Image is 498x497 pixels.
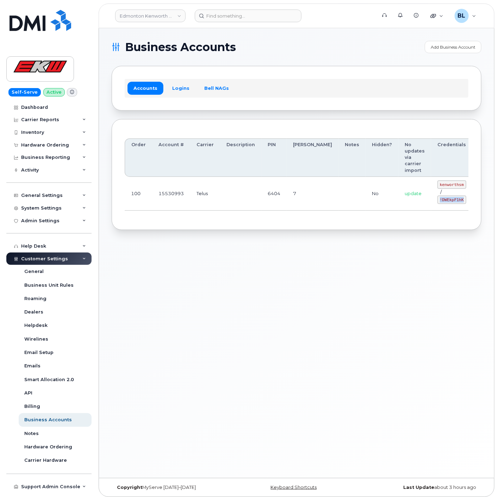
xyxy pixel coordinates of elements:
[152,138,190,177] th: Account #
[117,485,142,490] strong: Copyright
[190,138,220,177] th: Carrier
[287,138,338,177] th: [PERSON_NAME]
[261,177,287,211] td: 6404
[125,177,152,211] td: 100
[431,138,473,177] th: Credentials
[125,42,236,52] span: Business Accounts
[198,82,235,94] a: Bell NAGs
[366,177,398,211] td: No
[437,180,466,189] code: kenworthsm
[437,195,466,204] code: !DWEkpF1hK
[440,189,442,195] span: /
[166,82,195,94] a: Logins
[425,41,481,53] a: Add Business Account
[127,82,163,94] a: Accounts
[405,191,422,196] span: update
[398,138,431,177] th: No updates via carrier import
[403,485,434,490] strong: Last Update
[366,138,398,177] th: Hidden?
[338,138,366,177] th: Notes
[261,138,287,177] th: PIN
[287,177,338,211] td: 7
[358,485,481,490] div: about 3 hours ago
[125,138,152,177] th: Order
[152,177,190,211] td: 15530993
[112,485,235,490] div: MyServe [DATE]–[DATE]
[271,485,317,490] a: Keyboard Shortcuts
[220,138,261,177] th: Description
[190,177,220,211] td: Telus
